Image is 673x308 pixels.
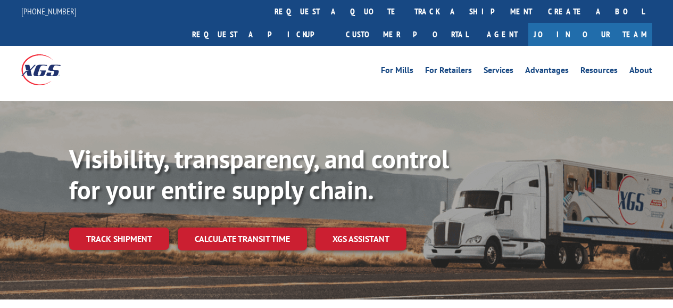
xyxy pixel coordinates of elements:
[381,66,413,78] a: For Mills
[69,142,449,206] b: Visibility, transparency, and control for your entire supply chain.
[184,23,338,46] a: Request a pickup
[21,6,77,17] a: [PHONE_NUMBER]
[69,228,169,250] a: Track shipment
[315,228,406,250] a: XGS ASSISTANT
[178,228,307,250] a: Calculate transit time
[525,66,569,78] a: Advantages
[580,66,618,78] a: Resources
[528,23,652,46] a: Join Our Team
[476,23,528,46] a: Agent
[425,66,472,78] a: For Retailers
[484,66,513,78] a: Services
[338,23,476,46] a: Customer Portal
[629,66,652,78] a: About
